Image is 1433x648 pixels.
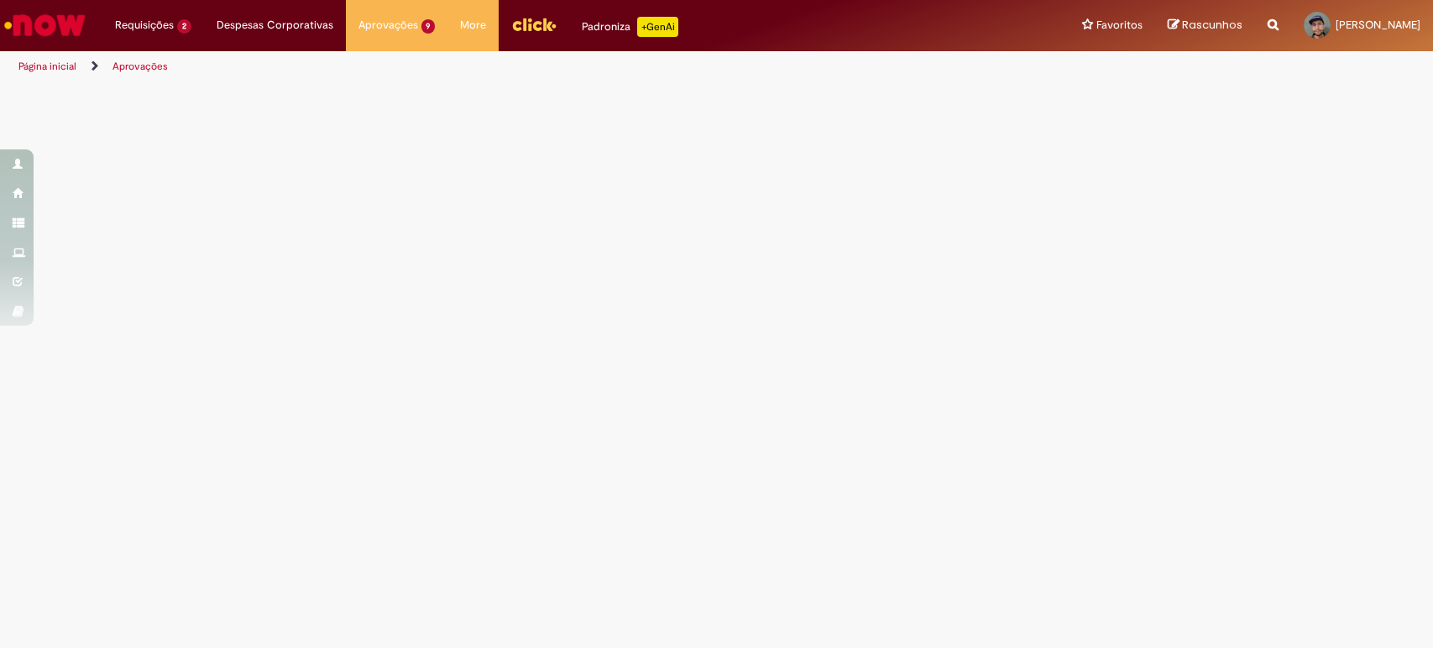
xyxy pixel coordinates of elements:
[115,17,174,34] span: Requisições
[421,19,436,34] span: 9
[460,17,486,34] span: More
[217,17,333,34] span: Despesas Corporativas
[358,17,418,34] span: Aprovações
[1182,17,1242,33] span: Rascunhos
[637,17,678,37] p: +GenAi
[511,12,557,37] img: click_logo_yellow_360x200.png
[1336,18,1420,32] span: [PERSON_NAME]
[177,19,191,34] span: 2
[582,17,678,37] div: Padroniza
[2,8,88,42] img: ServiceNow
[13,51,943,82] ul: Trilhas de página
[112,60,168,73] a: Aprovações
[1096,17,1143,34] span: Favoritos
[18,60,76,73] a: Página inicial
[1168,18,1242,34] a: Rascunhos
